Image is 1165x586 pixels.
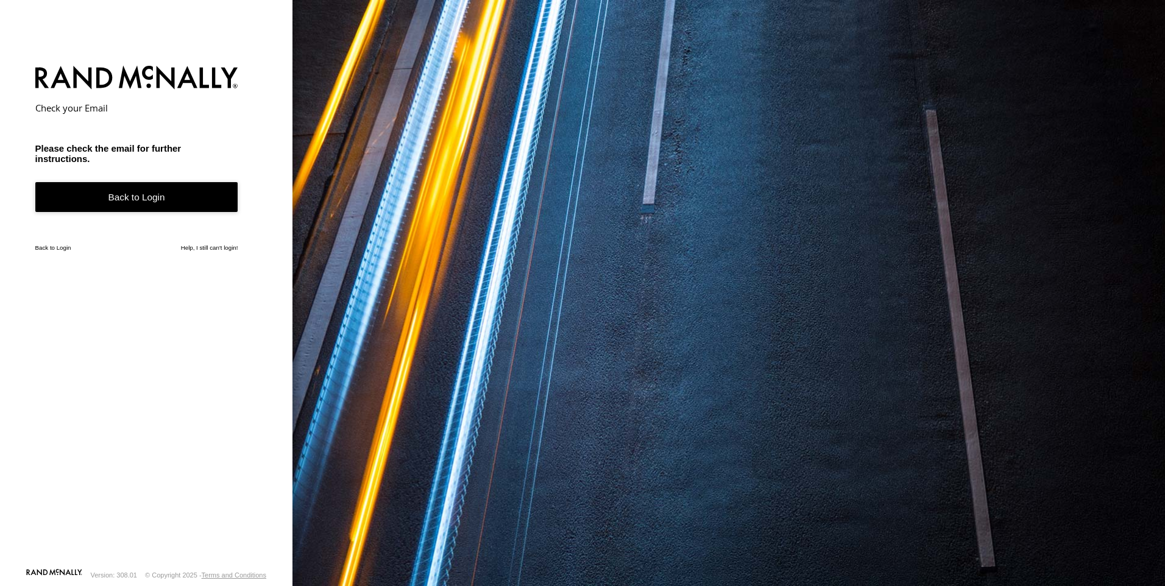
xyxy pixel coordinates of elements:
div: Version: 308.01 [91,571,137,579]
a: Terms and Conditions [202,571,266,579]
a: Visit our Website [26,569,82,581]
a: Back to Login [35,182,238,212]
div: © Copyright 2025 - [145,571,266,579]
h2: Check your Email [35,102,238,114]
a: Back to Login [35,244,71,251]
a: Help, I still can't login! [181,244,238,251]
h3: Please check the email for further instructions. [35,143,238,164]
img: Rand McNally [35,63,238,94]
